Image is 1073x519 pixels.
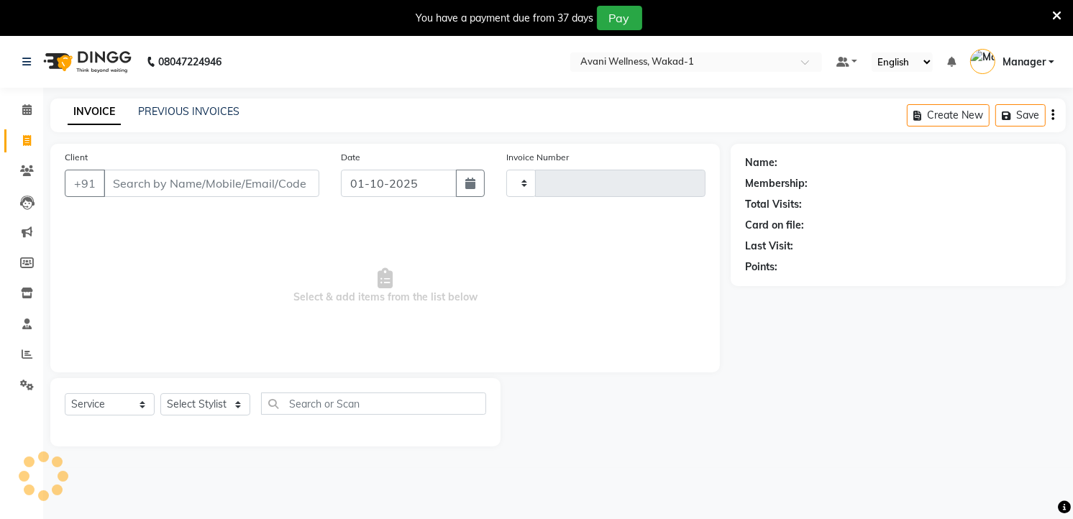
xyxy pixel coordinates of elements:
div: Name: [745,155,777,170]
div: Card on file: [745,218,804,233]
button: Pay [597,6,642,30]
img: Manager [970,49,995,74]
span: Manager [1003,55,1046,70]
label: Date [341,151,360,164]
button: Save [995,104,1046,127]
span: Select & add items from the list below [65,214,706,358]
label: Client [65,151,88,164]
button: Create New [907,104,990,127]
div: You have a payment due from 37 days [416,11,594,26]
div: Points: [745,259,777,275]
div: Total Visits: [745,197,802,212]
img: logo [37,42,135,82]
div: Last Visit: [745,239,793,254]
a: INVOICE [68,99,121,125]
input: Search by Name/Mobile/Email/Code [104,170,319,197]
div: Membership: [745,176,808,191]
button: +91 [65,170,105,197]
a: PREVIOUS INVOICES [138,105,239,118]
label: Invoice Number [506,151,569,164]
b: 08047224946 [158,42,222,82]
input: Search or Scan [261,392,486,415]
